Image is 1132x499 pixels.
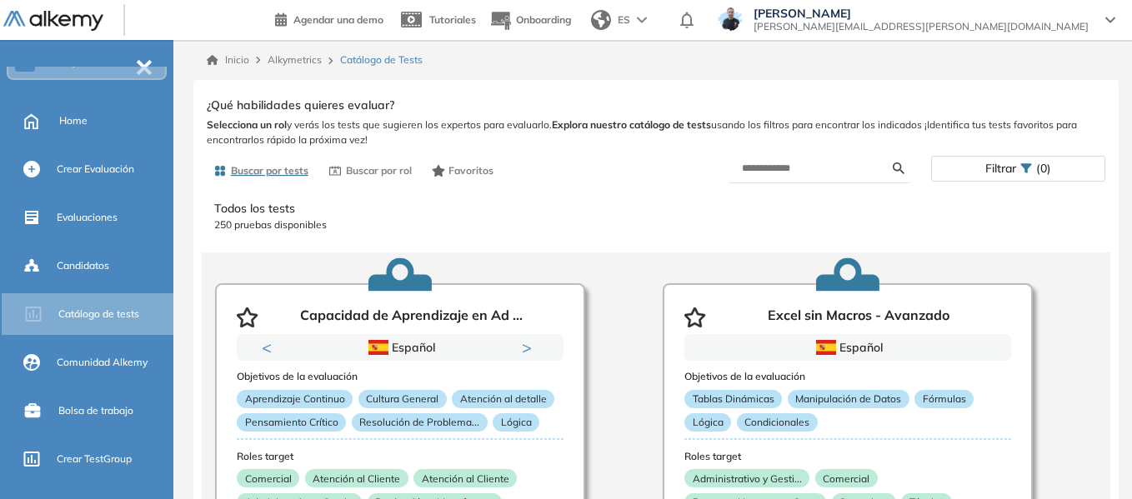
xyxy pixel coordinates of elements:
p: Comercial [815,469,878,487]
img: world [591,10,611,30]
p: Cultura General [358,390,447,408]
span: Evaluaciones [57,210,118,225]
span: Home [59,113,88,128]
h3: Roles target [237,451,563,462]
span: Agendar una demo [293,13,383,26]
a: Agendar una demo [275,8,383,28]
span: Comunidad Alkemy [57,355,148,370]
button: Next [522,339,538,356]
span: Crear TestGroup [57,452,132,467]
p: Atención al Cliente [305,469,408,487]
button: Previous [262,339,278,356]
span: ¿Qué habilidades quieres evaluar? [207,97,394,114]
a: Inicio [207,52,249,67]
button: Buscar por tests [207,157,315,185]
div: Español [744,338,952,357]
span: Tutoriales [429,13,476,26]
p: Todos los tests [214,200,1098,217]
p: Manipulación de Datos [788,390,909,408]
p: Pensamiento Crítico [237,413,346,432]
h3: Objetivos de la evaluación [684,371,1011,382]
p: Condicionales [737,413,818,432]
button: Onboarding [489,2,571,38]
p: Administrativo y Gesti... [684,469,809,487]
img: Logo [3,11,103,32]
span: Catálogo de Tests [340,52,423,67]
span: (0) [1036,157,1051,181]
button: 1 [380,361,400,363]
button: 2 [407,361,420,363]
p: Aprendizaje Continuo [237,390,353,408]
p: Comercial [237,469,299,487]
p: Lógica [684,413,731,432]
span: Bolsa de trabajo [58,403,133,418]
button: Buscar por rol [322,157,418,185]
span: Buscar por tests [231,163,308,178]
h3: Roles target [684,451,1011,462]
span: Buscar por rol [346,163,412,178]
span: Candidatos [57,258,109,273]
span: y verás los tests que sugieren los expertos para evaluarlo. usando los filtros para encontrar los... [207,117,1105,147]
img: ESP [368,340,388,355]
p: Resolución de Problema... [352,413,488,432]
p: Lógica [493,413,539,432]
span: Filtrar [985,157,1016,181]
p: Tablas Dinámicas [684,390,782,408]
p: Atención al Cliente [413,469,517,487]
span: ES [618,12,630,27]
div: Español [296,338,504,357]
img: arrow [637,17,647,23]
b: Explora nuestro catálogo de tests [552,118,711,131]
span: Onboarding [516,13,571,26]
span: Alkymetrics [268,53,322,66]
span: Catálogo de tests [58,307,139,322]
img: ESP [816,340,836,355]
button: Favoritos [425,157,501,185]
p: Fórmulas [914,390,974,408]
h3: Objetivos de la evaluación [237,371,563,382]
span: [PERSON_NAME][EMAIL_ADDRESS][PERSON_NAME][DOMAIN_NAME] [754,20,1089,33]
p: Atención al detalle [452,390,554,408]
span: [PERSON_NAME] [754,7,1089,20]
p: 250 pruebas disponibles [214,217,1098,232]
p: Excel sin Macros - Avanzado [768,307,949,327]
span: Favoritos [448,163,493,178]
span: Crear Evaluación [57,162,134,177]
b: Selecciona un rol [207,118,287,131]
p: Capacidad de Aprendizaje en Ad ... [300,307,523,327]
